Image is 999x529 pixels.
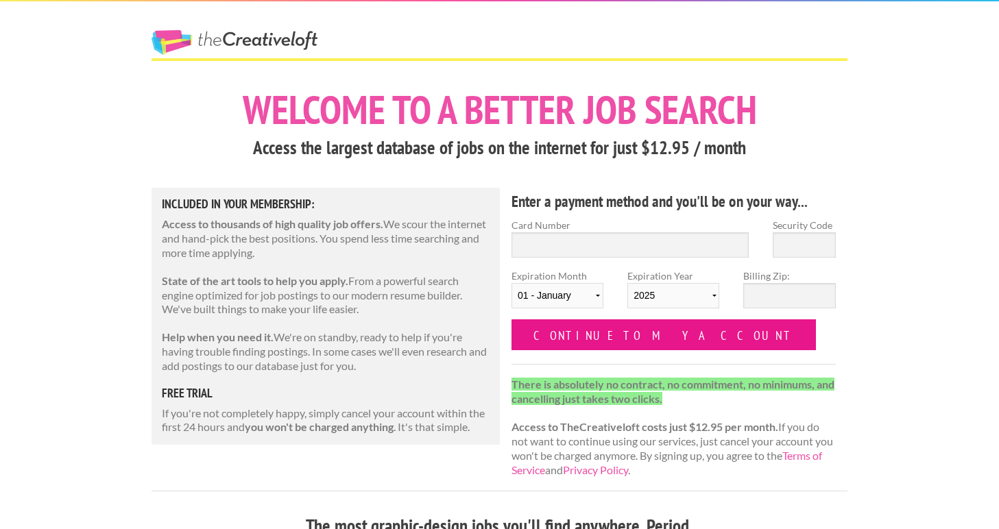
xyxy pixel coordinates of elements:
strong: you won't be charged anything [245,420,394,433]
a: The Creative Loft [152,30,317,55]
h5: Included in Your Membership: [162,198,490,210]
p: We scour the internet and hand-pick the best positions. You spend less time searching and more ti... [162,217,490,260]
strong: There is absolutely no contract, no commitment, no minimums, and cancelling just takes two clicks. [511,378,834,405]
strong: Access to thousands of high quality job offers. [162,217,383,230]
label: Card Number [511,218,749,232]
a: Privacy Policy [563,463,628,476]
select: Expiration Month [511,283,603,308]
h1: Welcome to a better job search [152,90,847,130]
label: Expiration Month [511,269,603,319]
strong: Help when you need it. [162,330,274,343]
strong: Access to TheCreativeloft costs just $12.95 per month. [511,420,778,433]
h4: Enter a payment method and you'll be on your way... [511,190,836,212]
input: Continue to my account [511,319,816,350]
p: We're on standby, ready to help if you're having trouble finding postings. In some cases we'll ev... [162,330,490,373]
label: Security Code [773,218,836,232]
p: From a powerful search engine optimized for job postings to our modern resume builder. We've buil... [162,274,490,317]
a: Terms of Service [511,449,822,476]
h3: Access the largest database of jobs on the internet for just $12.95 / month [152,135,847,161]
strong: State of the art tools to help you apply. [162,274,348,287]
p: If you do not want to continue using our services, just cancel your account you won't be charged ... [511,378,836,478]
h5: free trial [162,387,490,399]
p: If you're not completely happy, simply cancel your account within the first 24 hours and . It's t... [162,406,490,435]
label: Expiration Year [627,269,719,319]
select: Expiration Year [627,283,719,308]
label: Billing Zip: [743,269,835,283]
